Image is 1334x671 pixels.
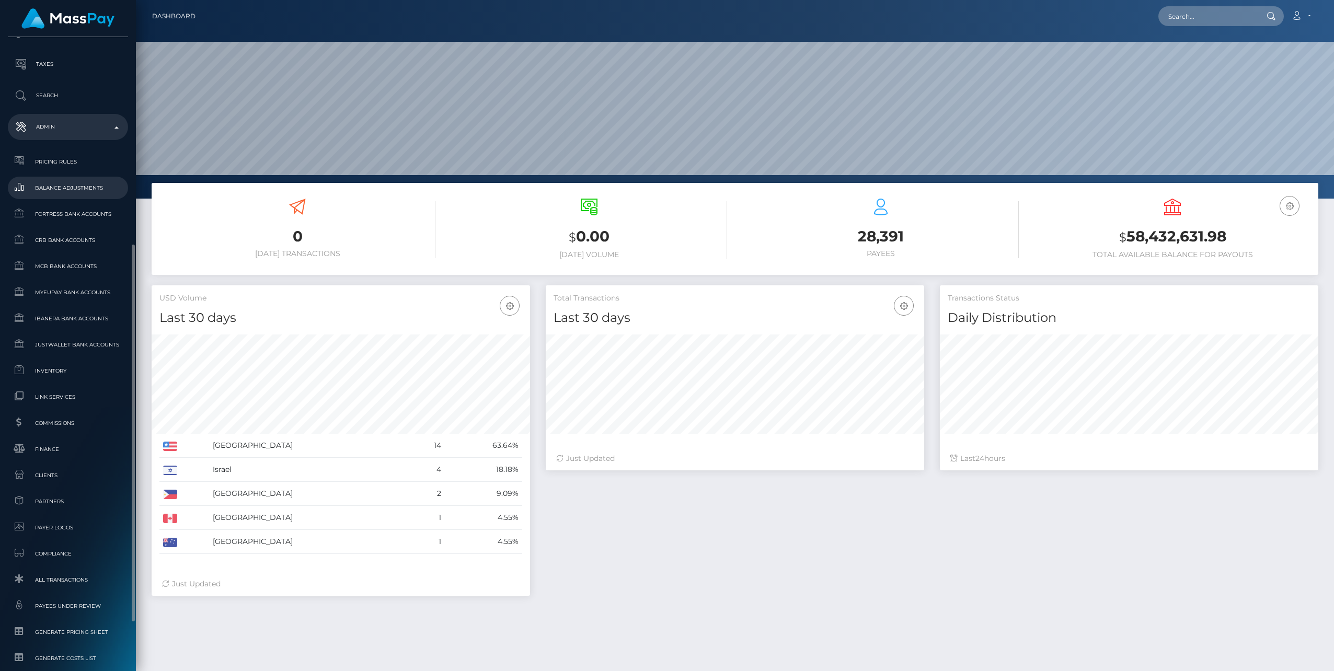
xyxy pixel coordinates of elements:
[12,548,124,560] span: Compliance
[8,595,128,617] a: Payees under Review
[743,226,1019,247] h3: 28,391
[8,51,128,77] a: Taxes
[159,309,522,327] h4: Last 30 days
[12,234,124,246] span: CRB Bank Accounts
[12,286,124,298] span: MyEUPay Bank Accounts
[8,360,128,382] a: Inventory
[163,442,177,451] img: US.png
[8,386,128,408] a: Link Services
[12,443,124,455] span: Finance
[8,647,128,669] a: Generate Costs List
[8,621,128,643] a: Generate Pricing Sheet
[12,652,124,664] span: Generate Costs List
[12,574,124,586] span: All Transactions
[1034,226,1310,248] h3: 58,432,631.98
[556,453,914,464] div: Just Updated
[12,339,124,351] span: JustWallet Bank Accounts
[12,495,124,507] span: Partners
[411,434,445,458] td: 14
[21,8,114,29] img: MassPay Logo
[8,542,128,565] a: Compliance
[12,522,124,534] span: Payer Logos
[445,458,522,482] td: 18.18%
[163,514,177,523] img: CA.png
[8,255,128,277] a: MCB Bank Accounts
[12,469,124,481] span: Clients
[209,458,411,482] td: Israel
[445,482,522,506] td: 9.09%
[1158,6,1257,26] input: Search...
[451,226,727,248] h3: 0.00
[12,88,124,103] p: Search
[12,182,124,194] span: Balance Adjustments
[12,391,124,403] span: Link Services
[209,434,411,458] td: [GEOGRAPHIC_DATA]
[950,453,1308,464] div: Last hours
[8,333,128,356] a: JustWallet Bank Accounts
[445,506,522,530] td: 4.55%
[163,466,177,475] img: IL.png
[8,412,128,434] a: Commissions
[8,151,128,173] a: Pricing Rules
[8,203,128,225] a: Fortress Bank Accounts
[12,208,124,220] span: Fortress Bank Accounts
[12,600,124,612] span: Payees under Review
[8,229,128,251] a: CRB Bank Accounts
[554,309,916,327] h4: Last 30 days
[12,260,124,272] span: MCB Bank Accounts
[8,438,128,460] a: Finance
[162,579,520,589] div: Just Updated
[12,313,124,325] span: Ibanera Bank Accounts
[8,177,128,199] a: Balance Adjustments
[554,293,916,304] h5: Total Transactions
[152,5,195,27] a: Dashboard
[743,249,1019,258] h6: Payees
[209,482,411,506] td: [GEOGRAPHIC_DATA]
[8,490,128,513] a: Partners
[948,293,1310,304] h5: Transactions Status
[8,569,128,591] a: All Transactions
[8,307,128,330] a: Ibanera Bank Accounts
[159,226,435,247] h3: 0
[12,56,124,72] p: Taxes
[159,249,435,258] h6: [DATE] Transactions
[569,230,576,245] small: $
[411,530,445,554] td: 1
[948,309,1310,327] h4: Daily Distribution
[1034,250,1310,259] h6: Total Available Balance for Payouts
[12,417,124,429] span: Commissions
[163,490,177,499] img: PH.png
[12,626,124,638] span: Generate Pricing Sheet
[12,156,124,168] span: Pricing Rules
[12,119,124,135] p: Admin
[12,365,124,377] span: Inventory
[411,482,445,506] td: 2
[8,516,128,539] a: Payer Logos
[8,114,128,140] a: Admin
[209,506,411,530] td: [GEOGRAPHIC_DATA]
[975,454,984,463] span: 24
[445,434,522,458] td: 63.64%
[163,538,177,547] img: AU.png
[209,530,411,554] td: [GEOGRAPHIC_DATA]
[8,83,128,109] a: Search
[8,281,128,304] a: MyEUPay Bank Accounts
[411,458,445,482] td: 4
[445,530,522,554] td: 4.55%
[411,506,445,530] td: 1
[1119,230,1126,245] small: $
[451,250,727,259] h6: [DATE] Volume
[159,293,522,304] h5: USD Volume
[8,464,128,487] a: Clients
